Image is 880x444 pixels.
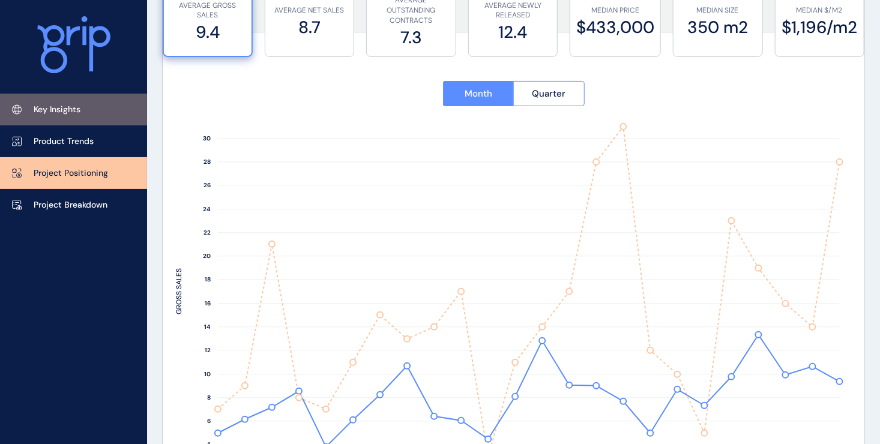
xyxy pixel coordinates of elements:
[513,81,585,106] button: Quarter
[271,16,348,39] label: 8.7
[207,418,211,425] text: 6
[205,300,211,308] text: 16
[203,182,211,190] text: 26
[782,16,858,39] label: $1,196/m2
[475,1,551,21] p: AVERAGE NEWLY RELEASED
[465,88,492,100] span: Month
[271,5,348,16] p: AVERAGE NET SALES
[174,269,184,315] text: GROSS SALES
[205,347,211,355] text: 12
[34,167,108,179] p: Project Positioning
[170,1,246,21] p: AVERAGE GROSS SALES
[576,16,654,39] label: $433,000
[203,206,211,214] text: 24
[207,394,211,402] text: 8
[204,371,211,379] text: 10
[680,16,756,39] label: 350 m2
[203,253,211,260] text: 20
[204,323,211,331] text: 14
[170,20,246,44] label: 9.4
[782,5,858,16] p: MEDIAN $/M2
[475,20,551,44] label: 12.4
[576,5,654,16] p: MEDIAN PRICE
[203,135,211,143] text: 30
[443,81,514,106] button: Month
[34,104,80,116] p: Key Insights
[532,88,565,100] span: Quarter
[205,276,211,284] text: 18
[34,199,107,211] p: Project Breakdown
[34,136,94,148] p: Product Trends
[373,26,449,49] label: 7.3
[203,158,211,166] text: 28
[680,5,756,16] p: MEDIAN SIZE
[203,229,211,237] text: 22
